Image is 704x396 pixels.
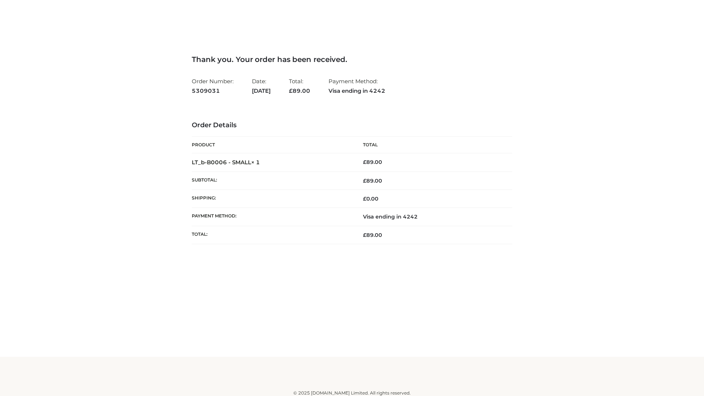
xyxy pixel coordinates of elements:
li: Payment Method: [329,75,385,97]
li: Total: [289,75,310,97]
strong: 5309031 [192,86,234,96]
h3: Thank you. Your order has been received. [192,55,512,64]
span: £ [363,195,366,202]
th: Shipping: [192,190,352,208]
span: £ [289,87,293,94]
strong: LT_b-B0006 - SMALL [192,159,260,166]
th: Total: [192,226,352,244]
span: £ [363,232,366,238]
th: Payment method: [192,208,352,226]
bdi: 0.00 [363,195,378,202]
strong: [DATE] [252,86,271,96]
bdi: 89.00 [363,159,382,165]
span: 89.00 [363,177,382,184]
th: Product [192,137,352,153]
li: Date: [252,75,271,97]
span: 89.00 [363,232,382,238]
span: 89.00 [289,87,310,94]
h3: Order Details [192,121,512,129]
span: £ [363,159,366,165]
th: Total [352,137,512,153]
td: Visa ending in 4242 [352,208,512,226]
span: £ [363,177,366,184]
strong: × 1 [251,159,260,166]
strong: Visa ending in 4242 [329,86,385,96]
li: Order Number: [192,75,234,97]
th: Subtotal: [192,172,352,190]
